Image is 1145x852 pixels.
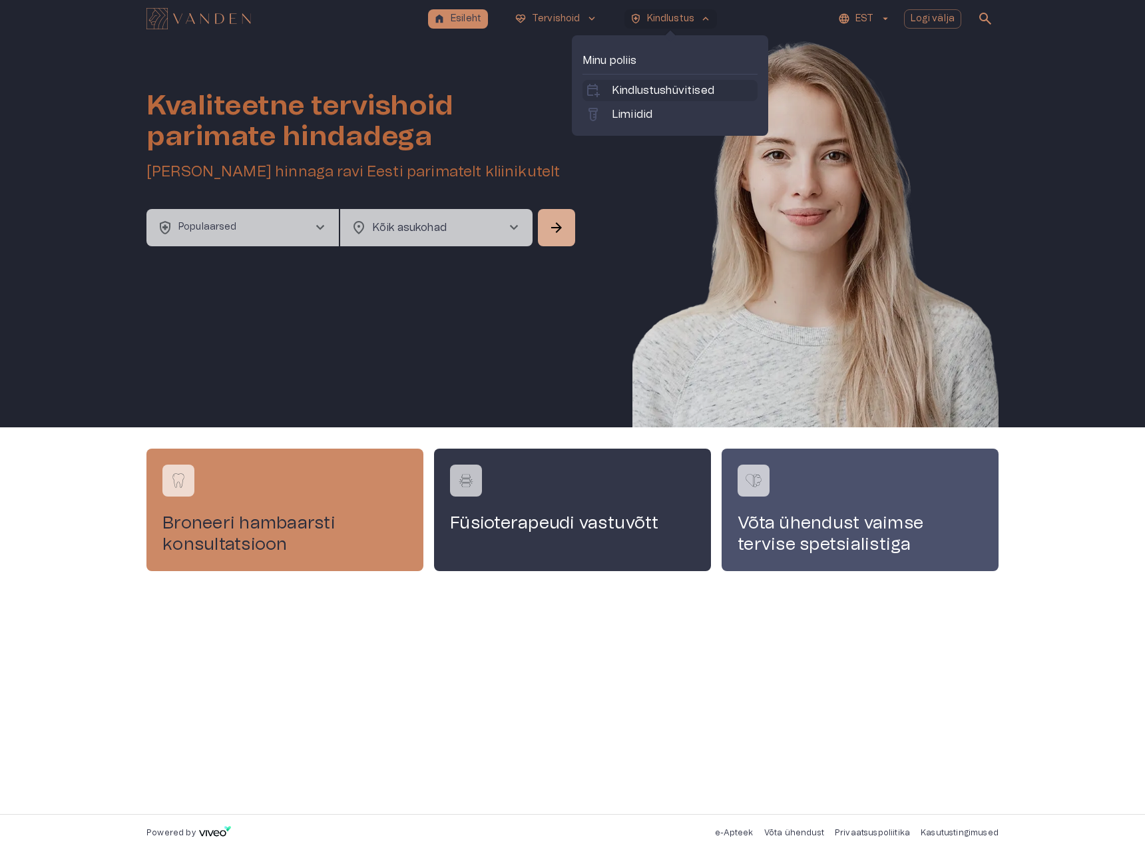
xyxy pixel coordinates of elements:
button: health_and_safetyKindlustuskeyboard_arrow_up [624,9,718,29]
a: e-Apteek [715,829,753,837]
a: labsLimiidid [585,106,755,122]
img: Võta ühendust vaimse tervise spetsialistiga logo [744,471,764,491]
h4: Võta ühendust vaimse tervise spetsialistiga [738,513,983,555]
span: keyboard_arrow_down [586,13,598,25]
p: Esileht [451,12,481,26]
button: ecg_heartTervishoidkeyboard_arrow_down [509,9,603,29]
p: Limiidid [612,106,652,122]
h4: Broneeri hambaarsti konsultatsioon [162,513,407,555]
img: Woman smiling [632,37,999,467]
p: Kindlustushüvitised [612,83,714,99]
button: Logi välja [904,9,962,29]
a: Navigate to service booking [434,449,711,571]
span: health_and_safety [630,13,642,25]
p: Tervishoid [532,12,580,26]
p: Logi välja [911,12,955,26]
a: Privaatsuspoliitika [835,829,910,837]
span: chevron_right [506,220,522,236]
span: arrow_forward [549,220,565,236]
a: Kasutustingimused [921,829,999,837]
p: Powered by [146,827,196,839]
p: Kindlustus [647,12,695,26]
h5: [PERSON_NAME] hinnaga ravi Eesti parimatelt kliinikutelt [146,162,578,182]
img: Füsioterapeudi vastuvõtt logo [456,471,476,491]
span: ecg_heart [515,13,527,25]
button: homeEsileht [428,9,488,29]
a: Navigate to service booking [722,449,999,571]
img: Vanden logo [146,8,251,29]
a: calendar_add_onKindlustushüvitised [585,83,755,99]
p: EST [855,12,873,26]
p: Minu poliis [582,53,758,69]
span: keyboard_arrow_up [700,13,712,25]
button: open search modal [972,5,999,32]
span: home [433,13,445,25]
button: health_and_safetyPopulaarsedchevron_right [146,209,339,246]
p: Populaarsed [178,220,237,234]
span: location_on [351,220,367,236]
button: EST [836,9,893,29]
button: Search [538,209,575,246]
span: search [977,11,993,27]
h4: Füsioterapeudi vastuvõtt [450,513,695,534]
img: Broneeri hambaarsti konsultatsioon logo [168,471,188,491]
span: calendar_add_on [585,83,601,99]
a: Navigate to service booking [146,449,423,571]
p: Kõik asukohad [372,220,485,236]
p: Võta ühendust [764,827,824,839]
a: Navigate to homepage [146,9,423,28]
span: labs [585,106,601,122]
h1: Kvaliteetne tervishoid parimate hindadega [146,91,578,152]
span: health_and_safety [157,220,173,236]
span: chevron_right [312,220,328,236]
